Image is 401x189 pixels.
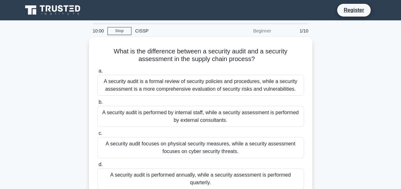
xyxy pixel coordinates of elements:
[108,27,131,35] a: Stop
[99,130,102,136] span: c.
[89,24,108,37] div: 10:00
[99,68,103,73] span: a.
[99,162,103,167] span: d.
[275,24,312,37] div: 1/10
[97,137,304,158] div: A security audit focuses on physical security measures, while a security assessment focuses on cy...
[131,24,219,37] div: CISSP
[97,47,305,63] h5: What is the difference between a security audit and a security assessment in the supply chain pro...
[97,75,304,96] div: A security audit is a formal review of security policies and procedures, while a security assessm...
[97,106,304,127] div: A security audit is performed by internal staff, while a security assessment is performed by exte...
[99,99,103,105] span: b.
[219,24,275,37] div: Beginner
[340,6,368,14] a: Register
